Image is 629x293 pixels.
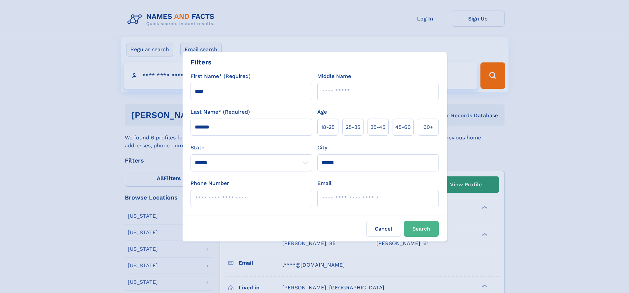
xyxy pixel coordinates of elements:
[321,123,334,131] span: 18‑25
[191,108,250,116] label: Last Name* (Required)
[423,123,433,131] span: 60+
[317,144,327,152] label: City
[395,123,411,131] span: 45‑60
[191,72,251,80] label: First Name* (Required)
[317,72,351,80] label: Middle Name
[191,57,212,67] div: Filters
[404,221,439,237] button: Search
[346,123,360,131] span: 25‑35
[370,123,385,131] span: 35‑45
[191,179,229,187] label: Phone Number
[317,179,332,187] label: Email
[191,144,312,152] label: State
[317,108,327,116] label: Age
[366,221,401,237] label: Cancel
